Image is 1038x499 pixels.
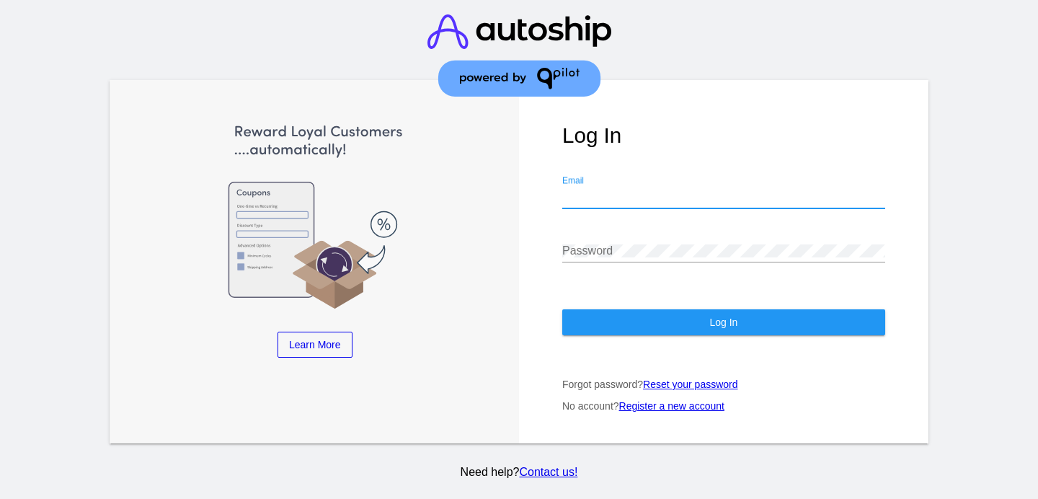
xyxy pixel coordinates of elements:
[562,379,885,390] p: Forgot password?
[562,400,885,412] p: No account?
[107,466,931,479] p: Need help?
[643,379,738,390] a: Reset your password
[709,317,737,328] span: Log In
[154,123,476,311] img: Apply Coupons Automatically to Scheduled Orders with QPilot
[562,123,885,148] h1: Log In
[519,466,577,478] a: Contact us!
[562,309,885,335] button: Log In
[289,339,341,350] span: Learn More
[562,190,885,203] input: Email
[619,400,724,412] a: Register a new account
[278,332,352,358] a: Learn More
